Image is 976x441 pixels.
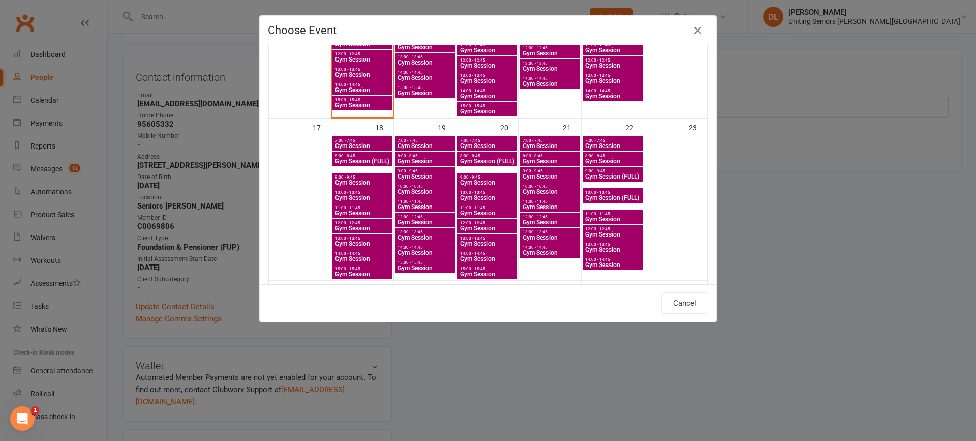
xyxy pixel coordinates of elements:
[334,82,390,87] span: 14:00 - 14:45
[334,190,390,195] span: 10:00 - 10:45
[334,271,390,277] span: Gym Session
[397,215,453,219] span: 12:00 - 12:45
[397,204,453,210] span: Gym Session
[334,205,390,210] span: 11:00 - 11:45
[563,119,581,135] div: 21
[522,46,578,50] span: 12:00 - 12:45
[334,154,390,158] span: 8:00 - 8:45
[397,90,453,96] span: Gym Session
[334,52,390,56] span: 12:00 - 12:45
[460,210,515,216] span: Gym Session
[689,281,707,298] div: 30
[334,236,390,241] span: 13:00 - 13:45
[334,241,390,247] span: Gym Session
[522,215,578,219] span: 12:00 - 12:45
[397,245,453,250] span: 14:00 - 14:45
[689,119,707,135] div: 23
[397,199,453,204] span: 11:00 - 11:45
[460,73,515,78] span: 13:00 - 13:45
[460,271,515,277] span: Gym Session
[334,267,390,271] span: 15:00 - 15:45
[563,281,581,298] div: 28
[522,245,578,250] span: 14:00 - 14:45
[585,262,640,268] span: Gym Session
[334,87,390,93] span: Gym Session
[522,199,578,204] span: 11:00 - 11:45
[334,195,390,201] span: Gym Session
[585,247,640,253] span: Gym Session
[585,78,640,84] span: Gym Session
[397,55,453,60] span: 13:00 - 13:45
[522,154,578,158] span: 8:00 - 8:45
[397,234,453,241] span: Gym Session
[313,119,331,135] div: 17
[397,219,453,225] span: Gym Session
[460,180,515,186] span: Gym Session
[522,61,578,66] span: 13:00 - 13:45
[585,154,640,158] span: 8:00 - 8:45
[397,75,453,81] span: Gym Session
[522,143,578,149] span: Gym Session
[397,143,453,149] span: Gym Session
[334,221,390,225] span: 12:00 - 12:45
[585,47,640,53] span: Gym Session
[397,169,453,173] span: 9:00 - 9:45
[334,143,390,149] span: Gym Session
[397,44,453,50] span: Gym Session
[334,158,390,164] span: Gym Session (FULL)
[460,236,515,241] span: 13:00 - 13:45
[397,70,453,75] span: 14:00 - 14:45
[397,250,453,256] span: Gym Session
[397,60,453,66] span: Gym Session
[460,221,515,225] span: 12:00 - 12:45
[522,184,578,189] span: 10:00 - 10:45
[500,119,518,135] div: 20
[397,85,453,90] span: 15:00 - 15:45
[334,98,390,102] span: 15:00 - 15:45
[522,250,578,256] span: Gym Session
[397,230,453,234] span: 13:00 - 13:45
[585,227,640,231] span: 12:00 - 12:45
[522,219,578,225] span: Gym Session
[334,56,390,63] span: Gym Session
[522,173,578,180] span: Gym Session
[625,119,644,135] div: 22
[585,169,640,173] span: 9:00 - 9:45
[522,81,578,87] span: Gym Session
[10,406,35,431] iframe: Intercom live chat
[585,212,640,216] span: 11:00 - 11:45
[375,281,393,298] div: 25
[31,406,39,415] span: 1
[334,102,390,108] span: Gym Session
[500,281,518,298] div: 27
[460,175,515,180] span: 9:00 - 9:45
[585,216,640,222] span: Gym Session
[460,154,515,158] span: 8:00 - 8:45
[460,58,515,63] span: 12:00 - 12:45
[268,24,708,37] h4: Choose Event
[460,267,515,271] span: 15:00 - 15:45
[585,93,640,99] span: Gym Session
[585,257,640,262] span: 14:00 - 14:45
[522,76,578,81] span: 14:00 - 14:45
[460,63,515,69] span: Gym Session
[522,158,578,164] span: Gym Session
[334,210,390,216] span: Gym Session
[334,251,390,256] span: 14:00 - 14:45
[522,234,578,241] span: Gym Session
[585,190,640,195] span: 10:00 - 10:45
[460,225,515,231] span: Gym Session
[397,154,453,158] span: 8:00 - 8:45
[334,180,390,186] span: Gym Session
[397,138,453,143] span: 7:00 - 7:45
[460,205,515,210] span: 11:00 - 11:45
[522,204,578,210] span: Gym Session
[334,256,390,262] span: Gym Session
[397,173,453,180] span: Gym Session
[585,138,640,143] span: 7:00 - 7:45
[438,119,456,135] div: 19
[522,66,578,72] span: Gym Session
[375,119,393,135] div: 18
[460,104,515,108] span: 15:00 - 15:45
[397,265,453,271] span: Gym Session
